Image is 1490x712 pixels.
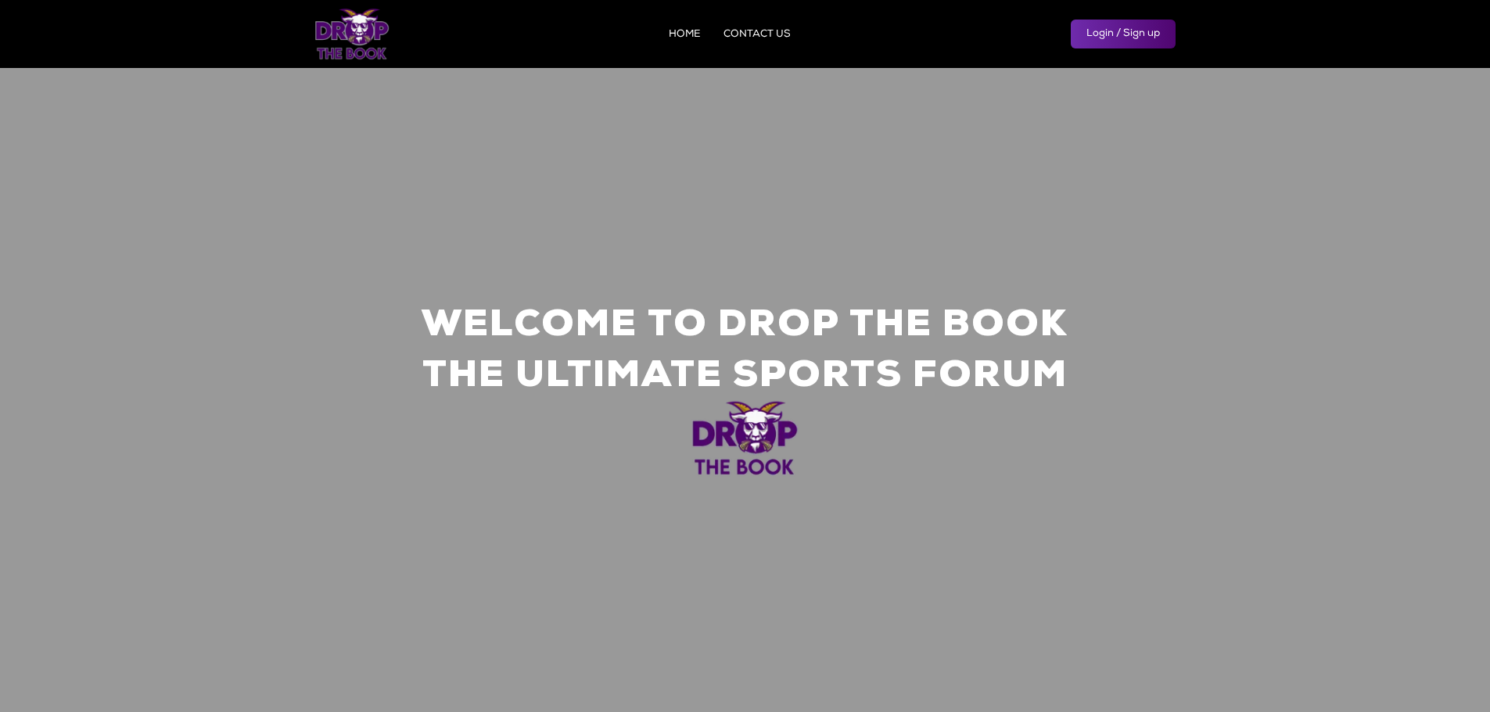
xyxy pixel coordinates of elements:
h1: The Ultimate Sports Forum [422,355,1068,400]
img: logo.png [691,400,799,477]
a: Login / Sign up [1071,20,1176,48]
img: logo.png [315,8,390,60]
a: HOME [669,30,700,40]
a: CONTACT US [723,30,791,40]
h1: Welcome to Drop the Book [422,304,1068,349]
